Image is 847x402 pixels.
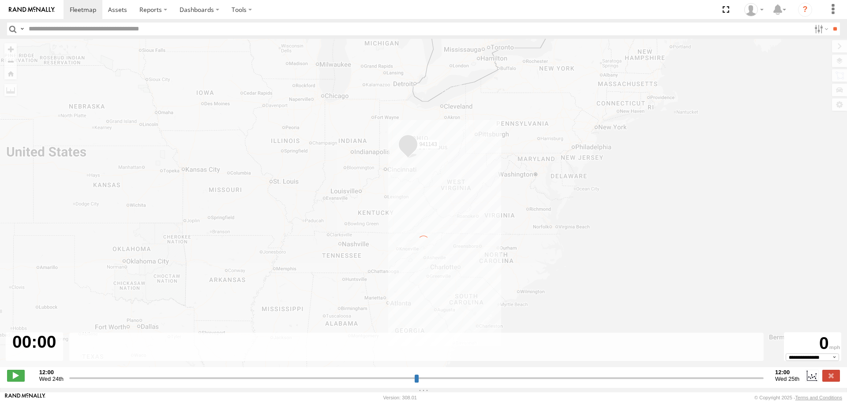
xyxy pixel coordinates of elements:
div: 0 [785,334,840,353]
strong: 12:00 [39,369,64,376]
span: Wed 24th [39,376,64,382]
span: Wed 25th [775,376,799,382]
label: Close [822,370,840,381]
img: rand-logo.svg [9,7,55,13]
div: Brandy Byrd [741,3,767,16]
strong: 12:00 [775,369,799,376]
label: Play/Stop [7,370,25,381]
i: ? [798,3,812,17]
div: © Copyright 2025 - [754,395,842,400]
a: Visit our Website [5,393,45,402]
div: Version: 308.01 [383,395,417,400]
label: Search Filter Options [811,23,830,35]
label: Search Query [19,23,26,35]
a: Terms and Conditions [795,395,842,400]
